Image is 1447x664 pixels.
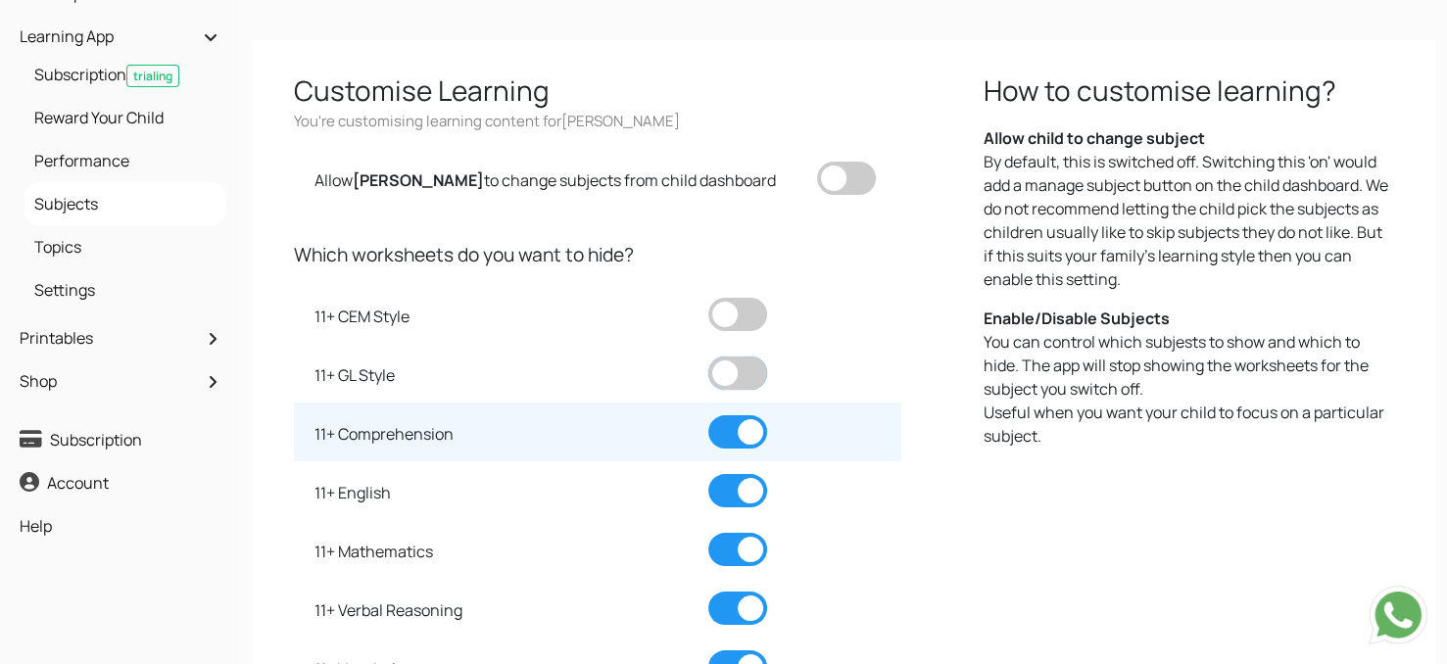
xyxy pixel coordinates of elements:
p: 11+ Verbal Reasoning [295,580,706,621]
a: Account [15,466,226,499]
a: Printables [15,321,226,355]
p: 11+ Mathematics [295,521,706,562]
p: How to customise learning? [984,70,1394,111]
a: Subscription [15,423,226,456]
img: Send whatsapp message to +442080035976 [1369,586,1427,644]
span: You're customising learning content for [294,111,680,131]
span: [PERSON_NAME] [561,111,680,131]
p: 11+ GL Style [295,345,706,386]
a: Subscriptiontrialing [29,58,221,91]
a: Performance [29,144,221,177]
p: Customise Learning [294,70,901,133]
b: Allow child to change subject [984,127,1205,149]
p: Allow to change subjects from child dashboard [295,150,814,191]
b: Enable/Disable Subjects [984,308,1170,329]
p: 11+ Comprehension [295,403,706,445]
a: Subjects [29,187,221,220]
span: trialing [126,65,179,87]
a: Help [15,509,226,543]
a: Settings [29,273,221,307]
p: Which worksheets do you want to hide? [294,241,901,269]
a: Topics [29,230,221,263]
span: [PERSON_NAME] [353,169,484,191]
p: 11+ English [295,462,706,503]
p: You can control which subjests to show and which to hide. The app will stop showing the worksheet... [984,307,1394,448]
a: Shop [15,364,226,398]
p: By default, this is switched off. Switching this 'on' would add a manage subject button on the ch... [984,126,1394,291]
p: 11+ CEM Style [295,286,706,327]
a: Reward Your Child [29,101,221,134]
a: Learning App [15,20,226,53]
